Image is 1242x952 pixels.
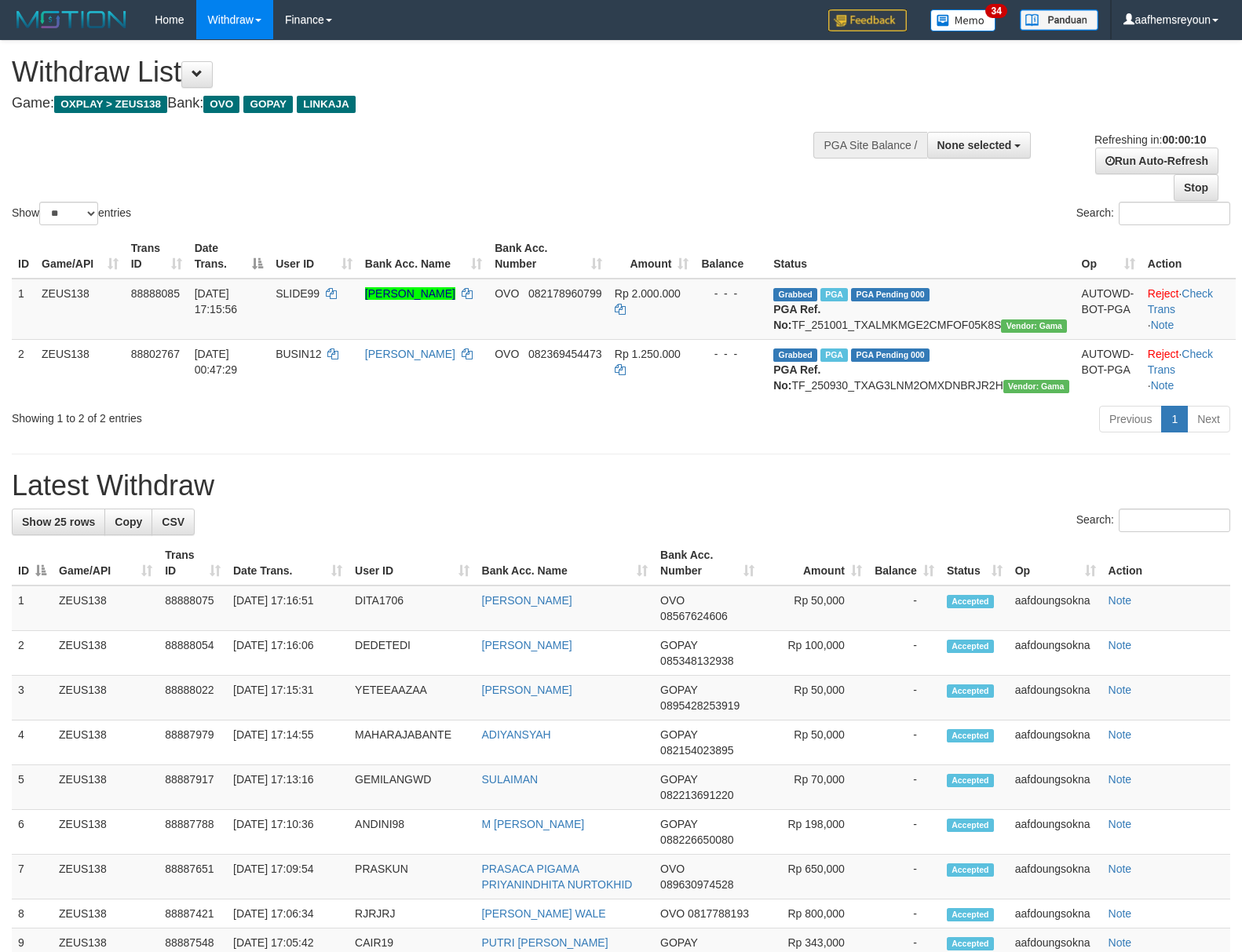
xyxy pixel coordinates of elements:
[660,863,685,875] span: OVO
[615,287,681,300] span: Rp 2.000.000
[1119,202,1230,225] input: Search:
[482,639,572,651] a: [PERSON_NAME]
[1003,380,1069,393] span: Vendor URL: https://trx31.1velocity.biz
[660,936,697,949] span: GOPAY
[53,720,159,765] td: ZEUS138
[947,774,994,787] span: Accepted
[1161,406,1188,432] a: 1
[227,541,349,585] th: Date Trans.: activate to sort column ascending
[359,234,488,279] th: Bank Acc. Name: activate to sort column ascending
[947,640,994,653] span: Accepted
[227,899,349,928] td: [DATE] 17:06:34
[159,899,227,928] td: 88887421
[488,234,608,279] th: Bank Acc. Number: activate to sort column ascending
[482,773,539,786] a: SULAIMAN
[1094,133,1206,146] span: Refreshing in:
[941,541,1009,585] th: Status: activate to sort column ascending
[482,907,606,920] a: [PERSON_NAME] WALE
[1076,509,1230,532] label: Search:
[35,339,125,399] td: ZEUS138
[53,899,159,928] td: ZEUS138
[654,541,761,585] th: Bank Acc. Number: activate to sort column ascending
[159,720,227,765] td: 88887979
[761,541,868,585] th: Amount: activate to sort column ascending
[761,810,868,855] td: Rp 198,000
[53,676,159,720] td: ZEUS138
[1142,279,1236,340] td: · ·
[528,348,601,360] span: Copy 082369454473 to clipboard
[813,132,926,159] div: PGA Site Balance /
[1009,676,1102,720] td: aafdoungsokna
[195,287,238,316] span: [DATE] 17:15:56
[1009,899,1102,928] td: aafdoungsokna
[276,287,320,300] span: SLIDE99
[12,765,53,810] td: 5
[12,509,105,535] a: Show 25 rows
[1109,818,1132,830] a: Note
[1151,379,1174,392] a: Note
[482,818,585,830] a: M [PERSON_NAME]
[12,234,35,279] th: ID
[1148,348,1179,360] a: Reject
[152,509,195,535] a: CSV
[349,765,475,810] td: GEMILANGWD
[159,855,227,899] td: 88887651
[22,516,95,528] span: Show 25 rows
[1109,728,1132,741] a: Note
[937,139,1012,151] span: None selected
[12,404,506,426] div: Showing 1 to 2 of 2 entries
[868,810,941,855] td: -
[868,585,941,631] td: -
[660,728,697,741] span: GOPAY
[12,202,131,225] label: Show entries
[660,907,685,920] span: OVO
[1009,855,1102,899] td: aafdoungsokna
[1009,720,1102,765] td: aafdoungsokna
[773,348,817,362] span: Grabbed
[767,234,1075,279] th: Status
[1009,585,1102,631] td: aafdoungsokna
[868,676,941,720] td: -
[12,8,131,31] img: MOTION_logo.png
[528,287,601,300] span: Copy 082178960799 to clipboard
[660,699,740,712] span: Copy 0895428253919 to clipboard
[1009,541,1102,585] th: Op: activate to sort column ascending
[297,96,356,113] span: LINKAJA
[1151,319,1174,331] a: Note
[660,818,697,830] span: GOPAY
[482,936,608,949] a: PUTRI [PERSON_NAME]
[1009,810,1102,855] td: aafdoungsokna
[820,288,848,301] span: Marked by aafpengsreynich
[227,810,349,855] td: [DATE] 17:10:36
[660,773,697,786] span: GOPAY
[12,585,53,631] td: 1
[365,348,455,360] a: [PERSON_NAME]
[1102,541,1230,585] th: Action
[1095,148,1218,174] a: Run Auto-Refresh
[159,541,227,585] th: Trans ID: activate to sort column ascending
[131,348,180,360] span: 88802767
[482,684,572,696] a: [PERSON_NAME]
[1119,509,1230,532] input: Search:
[125,234,188,279] th: Trans ID: activate to sort column ascending
[349,855,475,899] td: PRASKUN
[115,516,142,528] span: Copy
[349,899,475,928] td: RJRJRJ
[12,720,53,765] td: 4
[227,585,349,631] td: [DATE] 17:16:51
[162,516,184,528] span: CSV
[12,470,1230,502] h1: Latest Withdraw
[660,594,685,607] span: OVO
[1162,133,1206,146] strong: 00:00:10
[12,676,53,720] td: 3
[1148,287,1179,300] a: Reject
[761,720,868,765] td: Rp 50,000
[12,810,53,855] td: 6
[203,96,239,113] span: OVO
[868,541,941,585] th: Balance: activate to sort column ascending
[1076,234,1142,279] th: Op: activate to sort column ascending
[35,234,125,279] th: Game/API: activate to sort column ascending
[482,594,572,607] a: [PERSON_NAME]
[53,810,159,855] td: ZEUS138
[12,279,35,340] td: 1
